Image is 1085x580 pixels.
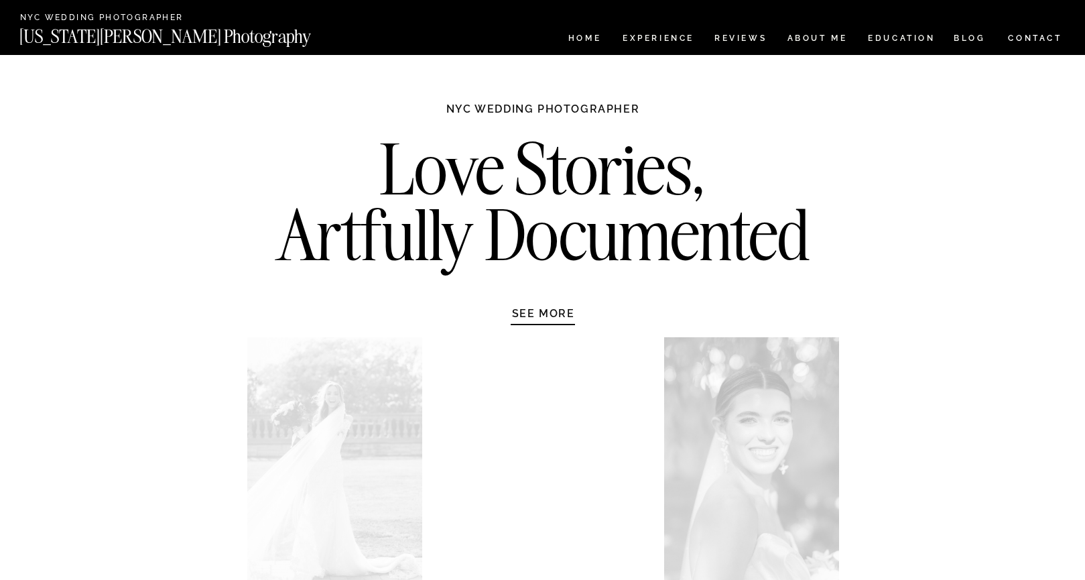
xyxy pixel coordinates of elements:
[787,34,848,46] a: ABOUT ME
[1007,31,1063,46] a: CONTACT
[19,27,356,39] a: [US_STATE][PERSON_NAME] Photography
[480,306,607,320] a: SEE MORE
[262,136,824,277] h2: Love Stories, Artfully Documented
[623,34,693,46] a: Experience
[867,34,937,46] a: EDUCATION
[418,102,669,129] h1: NYC WEDDING PHOTOGRAPHER
[954,34,986,46] a: BLOG
[566,34,604,46] a: HOME
[714,34,765,46] a: REVIEWS
[20,13,222,23] a: NYC Wedding Photographer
